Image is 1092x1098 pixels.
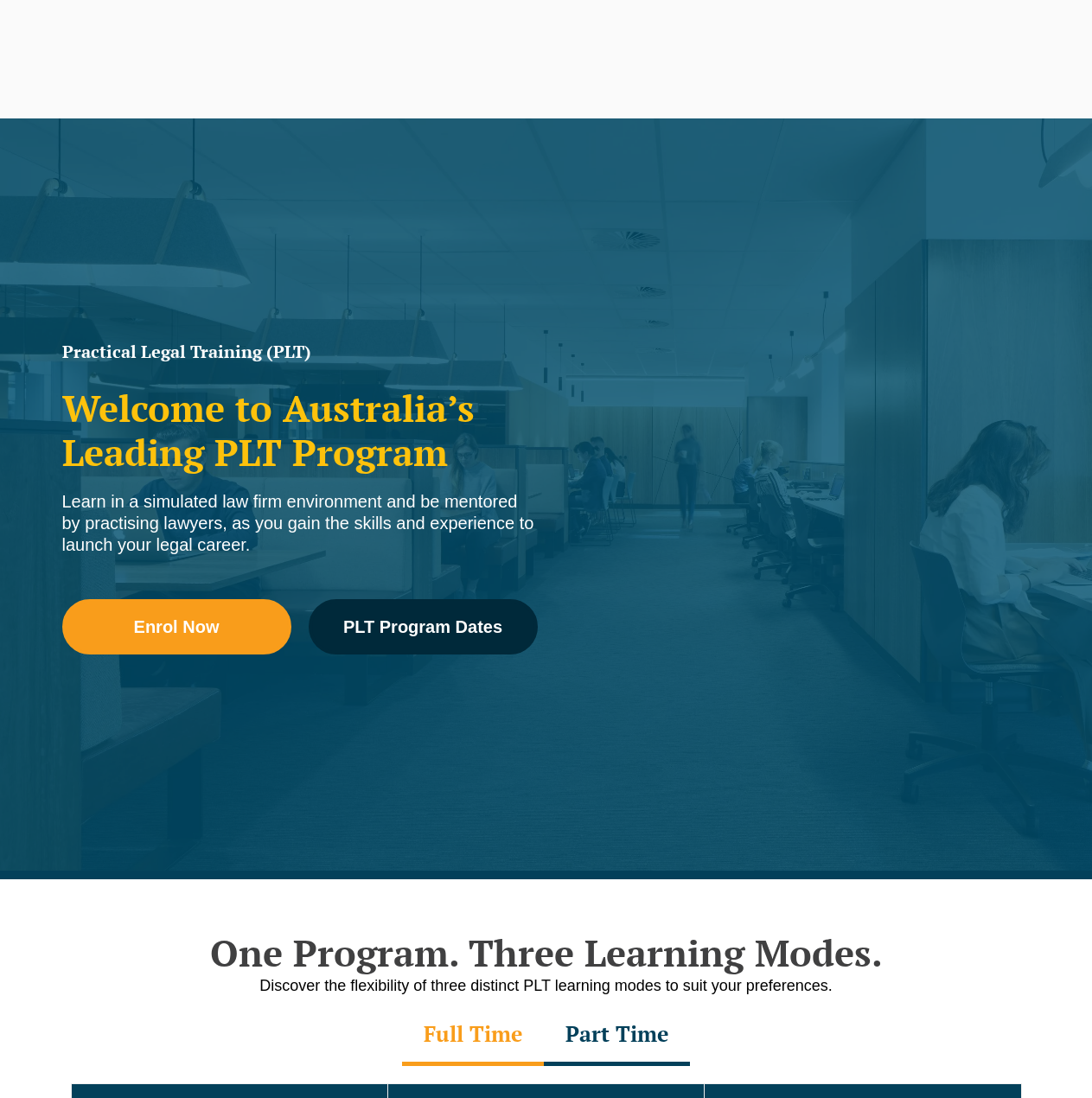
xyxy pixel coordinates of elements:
div: Learn in a simulated law firm environment and be mentored by practising lawyers, as you gain the ... [62,491,538,556]
div: Part Time [544,1005,690,1066]
h2: One Program. Three Learning Modes. [54,931,1039,974]
div: Full Time [402,1005,544,1066]
h2: Welcome to Australia’s Leading PLT Program [62,386,538,474]
h1: Practical Legal Training (PLT) [62,343,538,361]
span: PLT Program Dates [343,618,502,635]
a: Enrol Now [62,599,291,654]
p: Discover the flexibility of three distinct PLT learning modes to suit your preferences. [54,975,1039,997]
a: PLT Program Dates [309,599,538,654]
span: Enrol Now [134,618,220,635]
